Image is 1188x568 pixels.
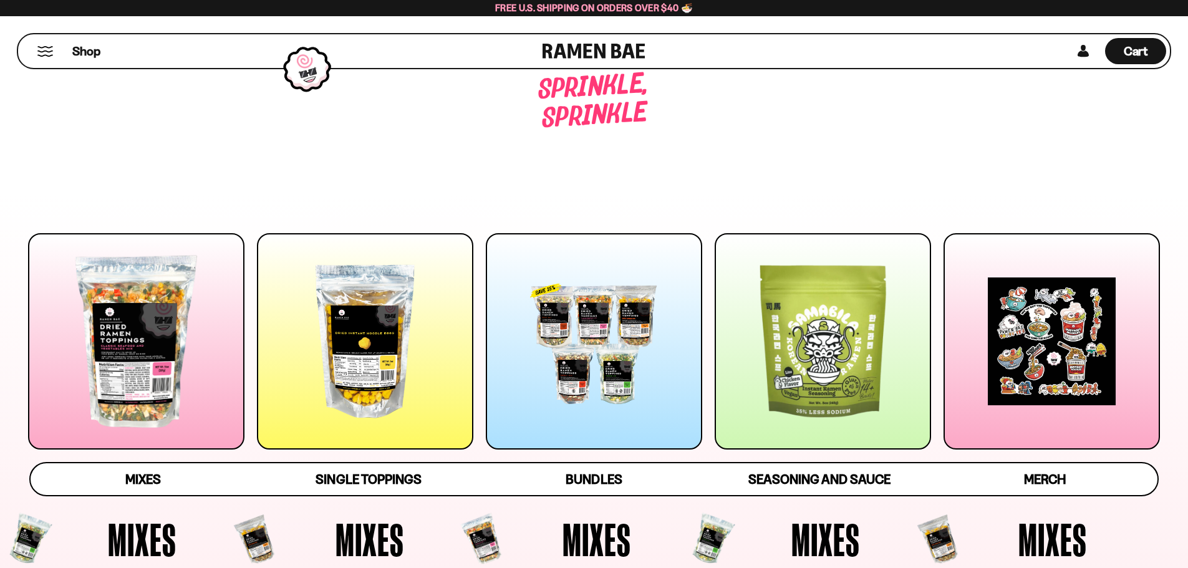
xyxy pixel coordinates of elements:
span: Mixes [791,516,860,562]
span: Single Toppings [316,471,421,487]
a: Seasoning and Sauce [707,463,932,495]
span: Seasoning and Sauce [748,471,890,487]
span: Mixes [563,516,631,562]
a: Shop [72,38,100,64]
span: Cart [1124,44,1148,59]
span: Mixes [108,516,176,562]
span: Mixes [1018,516,1087,562]
span: Mixes [125,471,161,487]
span: Mixes [336,516,404,562]
button: Mobile Menu Trigger [37,46,54,57]
span: Free U.S. Shipping on Orders over $40 🍜 [495,2,693,14]
a: Mixes [31,463,256,495]
a: Merch [932,463,1157,495]
a: Cart [1105,34,1166,68]
a: Single Toppings [256,463,481,495]
span: Shop [72,43,100,60]
span: Bundles [566,471,622,487]
span: Merch [1024,471,1066,487]
a: Bundles [481,463,707,495]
